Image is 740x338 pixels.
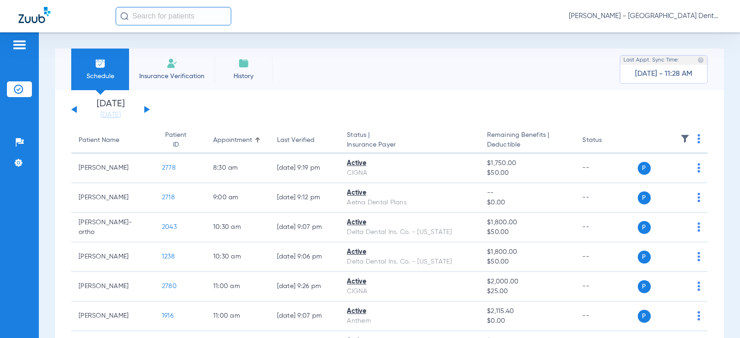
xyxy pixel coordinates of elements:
span: [PERSON_NAME] - [GEOGRAPHIC_DATA] Dental Care [569,12,721,21]
td: [PERSON_NAME] [71,183,154,213]
td: [PERSON_NAME]-ortho [71,213,154,242]
img: History [238,58,249,69]
span: P [638,221,651,234]
span: Schedule [78,72,122,81]
img: group-dot-blue.svg [697,222,700,232]
img: group-dot-blue.svg [697,252,700,261]
td: 9:00 AM [206,183,270,213]
span: P [638,251,651,264]
span: P [638,280,651,293]
td: [PERSON_NAME] [71,242,154,272]
div: Active [347,159,472,168]
td: 10:30 AM [206,242,270,272]
td: -- [575,272,637,301]
span: 1238 [162,253,175,260]
span: Deductible [487,140,567,150]
div: Patient Name [79,135,147,145]
td: [PERSON_NAME] [71,154,154,183]
div: CIGNA [347,287,472,296]
span: $0.00 [487,198,567,208]
span: Insurance Verification [136,72,208,81]
td: [PERSON_NAME] [71,301,154,331]
span: 2778 [162,165,176,171]
th: Remaining Benefits | [480,128,575,154]
span: $1,750.00 [487,159,567,168]
li: [DATE] [83,99,138,120]
td: [DATE] 9:12 PM [270,183,340,213]
div: Last Verified [277,135,314,145]
div: Appointment [213,135,252,145]
div: Patient ID [162,130,198,150]
a: [DATE] [83,111,138,120]
td: -- [575,213,637,242]
img: last sync help info [697,57,704,63]
img: Search Icon [120,12,129,20]
div: Active [347,247,472,257]
span: $0.00 [487,316,567,326]
img: group-dot-blue.svg [697,193,700,202]
span: $50.00 [487,168,567,178]
div: Active [347,277,472,287]
div: Patient Name [79,135,119,145]
span: -- [487,188,567,198]
span: $25.00 [487,287,567,296]
div: Active [347,218,472,227]
div: Last Verified [277,135,333,145]
td: -- [575,183,637,213]
img: group-dot-blue.svg [697,282,700,291]
span: Last Appt. Sync Time: [623,55,679,65]
img: Manual Insurance Verification [166,58,178,69]
span: P [638,310,651,323]
div: Anthem [347,316,472,326]
span: [DATE] - 11:28 AM [635,69,692,79]
span: Insurance Payer [347,140,472,150]
span: $2,000.00 [487,277,567,287]
img: group-dot-blue.svg [697,311,700,320]
span: 1916 [162,313,173,319]
img: group-dot-blue.svg [697,163,700,172]
td: [DATE] 9:19 PM [270,154,340,183]
div: Patient ID [162,130,190,150]
div: Delta Dental Ins. Co. - [US_STATE] [347,227,472,237]
div: Aetna Dental Plans [347,198,472,208]
td: [DATE] 9:06 PM [270,242,340,272]
span: 2043 [162,224,177,230]
div: Appointment [213,135,262,145]
th: Status [575,128,637,154]
div: Active [347,307,472,316]
img: Schedule [95,58,106,69]
span: $1,800.00 [487,247,567,257]
span: 2718 [162,194,175,201]
span: $50.00 [487,257,567,267]
td: [DATE] 9:26 PM [270,272,340,301]
img: group-dot-blue.svg [697,134,700,143]
td: -- [575,242,637,272]
td: [DATE] 9:07 PM [270,301,340,331]
span: $50.00 [487,227,567,237]
td: 8:30 AM [206,154,270,183]
span: $2,115.40 [487,307,567,316]
span: History [222,72,265,81]
div: Active [347,188,472,198]
td: 11:00 AM [206,301,270,331]
td: 11:00 AM [206,272,270,301]
td: [PERSON_NAME] [71,272,154,301]
span: P [638,191,651,204]
img: Zuub Logo [18,7,50,23]
span: P [638,162,651,175]
span: $1,800.00 [487,218,567,227]
img: filter.svg [680,134,690,143]
td: [DATE] 9:07 PM [270,213,340,242]
div: CIGNA [347,168,472,178]
td: 10:30 AM [206,213,270,242]
td: -- [575,154,637,183]
input: Search for patients [116,7,231,25]
div: Delta Dental Ins. Co. - [US_STATE] [347,257,472,267]
img: hamburger-icon [12,39,27,50]
span: 2780 [162,283,177,289]
td: -- [575,301,637,331]
th: Status | [339,128,480,154]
